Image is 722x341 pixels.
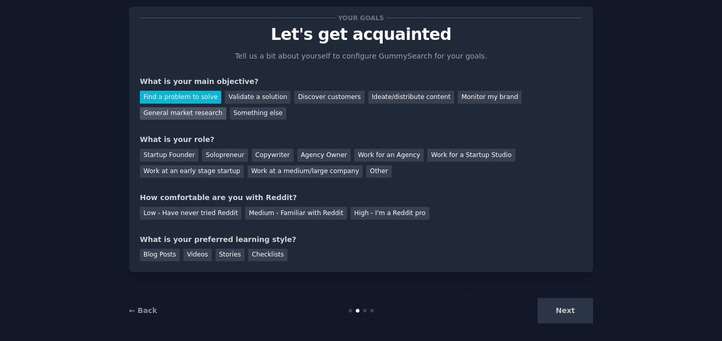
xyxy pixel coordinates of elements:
[140,165,244,178] div: Work at an early stage startup
[248,249,287,262] div: Checklists
[230,107,286,120] div: Something else
[368,91,454,104] div: Ideate/distribute content
[427,149,515,162] div: Work for a Startup Studio
[458,91,522,104] div: Monitor my brand
[297,149,351,162] div: Agency Owner
[336,12,386,23] span: Your goals
[140,76,582,87] div: What is your main objective?
[248,165,363,178] div: Work at a medium/large company
[140,107,226,120] div: General market research
[140,25,582,44] p: Let's get acquainted
[140,134,582,145] div: What is your role?
[351,207,429,220] div: High - I'm a Reddit pro
[215,249,244,262] div: Stories
[140,234,582,245] div: What is your preferred learning style?
[230,51,492,62] p: Tell us a bit about yourself to configure GummySearch for your goals.
[354,149,424,162] div: Work for an Agency
[140,149,198,162] div: Startup Founder
[252,149,294,162] div: Copywriter
[202,149,248,162] div: Solopreneur
[366,165,392,178] div: Other
[129,306,157,315] a: ← Back
[225,91,291,104] div: Validate a solution
[294,91,364,104] div: Discover customers
[140,207,241,220] div: Low - Have never tried Reddit
[183,249,212,262] div: Videos
[140,192,582,203] div: How comfortable are you with Reddit?
[245,207,346,220] div: Medium - Familiar with Reddit
[140,91,221,104] div: Find a problem to solve
[140,249,180,262] div: Blog Posts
